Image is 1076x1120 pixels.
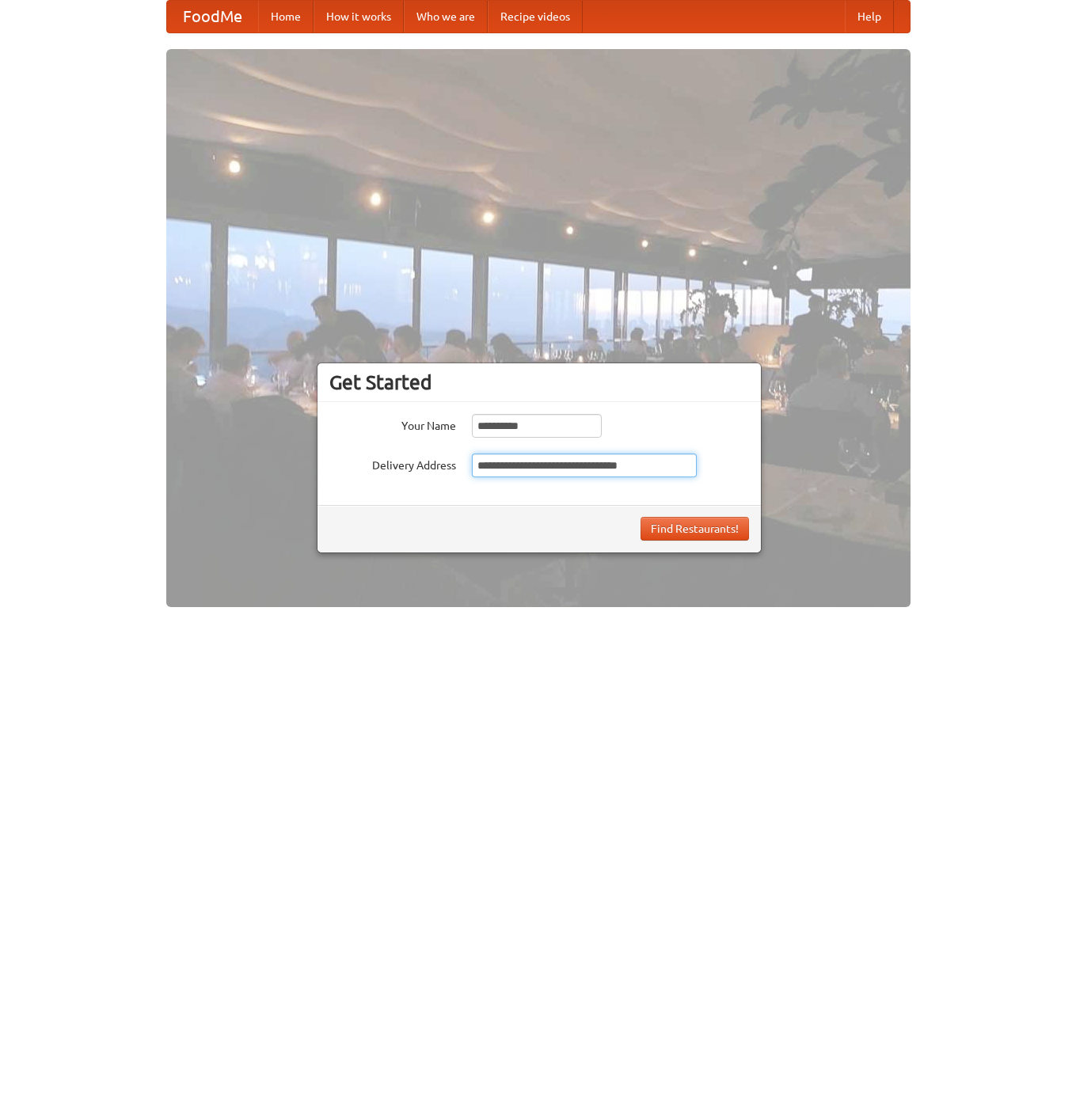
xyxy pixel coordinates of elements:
button: Find Restaurants! [641,517,749,541]
a: Who we are [404,1,488,32]
label: Your Name [329,414,456,434]
a: Help [845,1,894,32]
h3: Get Started [329,370,749,394]
a: How it works [314,1,404,32]
a: Home [258,1,314,32]
a: FoodMe [167,1,258,32]
label: Delivery Address [329,454,456,473]
a: Recipe videos [488,1,583,32]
